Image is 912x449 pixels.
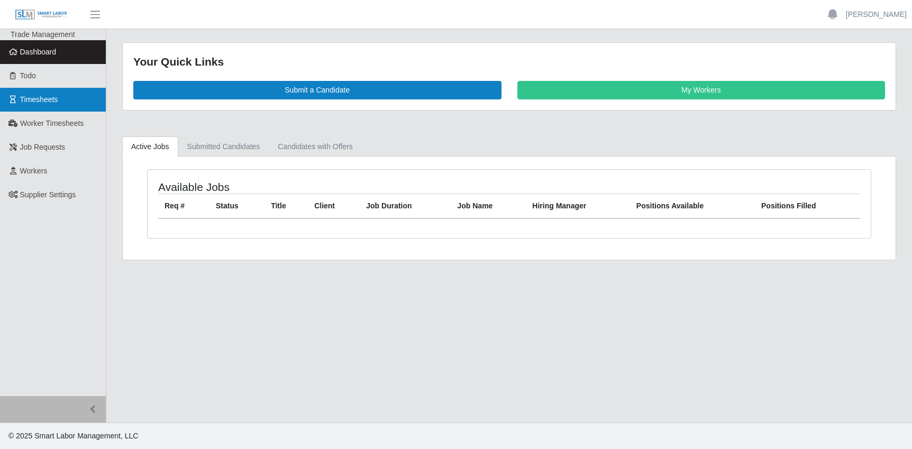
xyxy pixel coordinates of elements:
a: My Workers [517,81,886,99]
th: Title [265,194,308,218]
th: Positions Filled [755,194,860,218]
img: SLM Logo [15,9,68,21]
span: Worker Timesheets [20,119,84,127]
a: Submit a Candidate [133,81,501,99]
th: Status [209,194,265,218]
th: Client [308,194,360,218]
span: Job Requests [20,143,66,151]
span: Trade Management [11,30,75,39]
span: Supplier Settings [20,190,76,199]
div: Your Quick Links [133,53,885,70]
a: [PERSON_NAME] [846,9,907,20]
th: Hiring Manager [526,194,630,218]
th: Positions Available [630,194,755,218]
a: Submitted Candidates [178,136,269,157]
span: Timesheets [20,95,58,104]
span: Dashboard [20,48,57,56]
th: Job Name [451,194,526,218]
span: Workers [20,167,48,175]
span: Todo [20,71,36,80]
a: Active Jobs [122,136,178,157]
span: © 2025 Smart Labor Management, LLC [8,432,138,440]
th: Req # [158,194,209,218]
a: Candidates with Offers [269,136,361,157]
h4: Available Jobs [158,180,441,194]
th: Job Duration [360,194,451,218]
